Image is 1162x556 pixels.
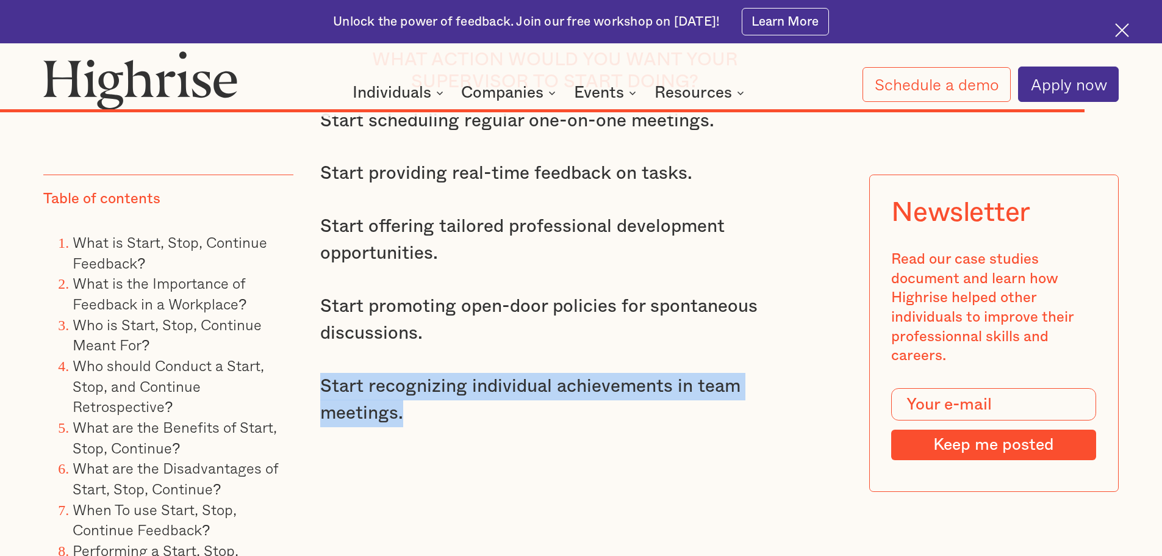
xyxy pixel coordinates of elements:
[574,85,640,100] div: Events
[891,197,1030,228] div: Newsletter
[43,51,237,109] img: Highrise logo
[73,313,262,356] a: Who is Start, Stop, Continue Meant For?
[891,388,1096,460] form: Modal Form
[320,453,790,480] p: ‍
[320,505,790,533] p: ‍
[320,160,790,187] p: Start providing real-time feedback on tasks.
[73,497,237,541] a: When To use Start, Stop, Continue Feedback?
[863,67,1011,102] a: Schedule a demo
[1018,67,1119,102] a: Apply now
[333,13,720,31] div: Unlock the power of feedback. Join our free workshop on [DATE]!
[655,85,732,100] div: Resources
[353,85,447,100] div: Individuals
[891,388,1096,421] input: Your e-mail
[73,354,264,417] a: Who should Conduct a Start, Stop, and Continue Retrospective?
[73,272,246,315] a: What is the Importance of Feedback in a Workplace?
[353,85,431,100] div: Individuals
[43,190,160,209] div: Table of contents
[320,213,790,267] p: Start offering tailored professional development opportunities.
[891,250,1096,366] div: Read our case studies document and learn how Highrise helped other individuals to improve their p...
[742,8,829,35] a: Learn More
[461,85,543,100] div: Companies
[574,85,624,100] div: Events
[461,85,559,100] div: Companies
[73,416,277,459] a: What are the Benefits of Start, Stop, Continue?
[320,373,790,427] p: Start recognizing individual achievements in team meetings.
[655,85,748,100] div: Resources
[73,457,278,500] a: What are the Disadvantages of Start, Stop, Continue?
[891,430,1096,460] input: Keep me posted
[1115,23,1129,37] img: Cross icon
[320,293,790,347] p: Start promoting open-door policies for spontaneous discussions.
[73,231,267,274] a: What is Start, Stop, Continue Feedback?
[320,107,790,135] p: Start scheduling regular one-on-one meetings.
